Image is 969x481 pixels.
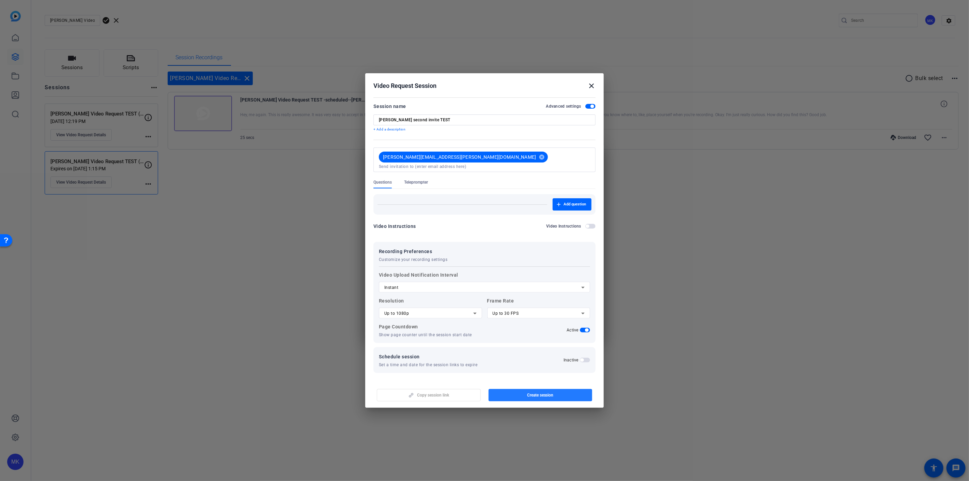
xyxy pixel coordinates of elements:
[553,198,591,211] button: Add question
[487,297,590,319] label: Frame Rate
[379,353,478,361] span: Schedule session
[373,127,596,132] p: + Add a description
[373,102,406,110] div: Session name
[547,223,582,229] h2: Video Instructions
[379,271,590,293] label: Video Upload Notification Interval
[493,311,519,316] span: Up to 30 FPS
[373,82,596,90] div: Video Request Session
[379,297,482,319] label: Resolution
[373,180,392,185] span: Questions
[546,104,581,109] h2: Advanced settings
[379,323,482,331] p: Page Countdown
[383,154,536,160] span: [PERSON_NAME][EMAIL_ADDRESS][PERSON_NAME][DOMAIN_NAME]
[379,247,448,255] span: Recording Preferences
[373,222,416,230] div: Video Instructions
[567,327,579,333] h2: Active
[564,357,579,363] h2: Inactive
[379,257,448,262] span: Customize your recording settings
[384,311,409,316] span: Up to 1080p
[489,389,593,401] button: Create session
[527,392,554,398] span: Create session
[384,285,399,290] span: Instant
[536,154,548,160] mat-icon: cancel
[587,82,596,90] mat-icon: close
[379,164,590,169] input: Send invitation to (enter email address here)
[564,202,586,207] span: Add question
[404,180,428,185] span: Teleprompter
[379,362,478,368] span: Set a time and date for the session links to expire
[379,332,482,338] p: Show page counter until the session start date
[379,117,590,123] input: Enter Session Name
